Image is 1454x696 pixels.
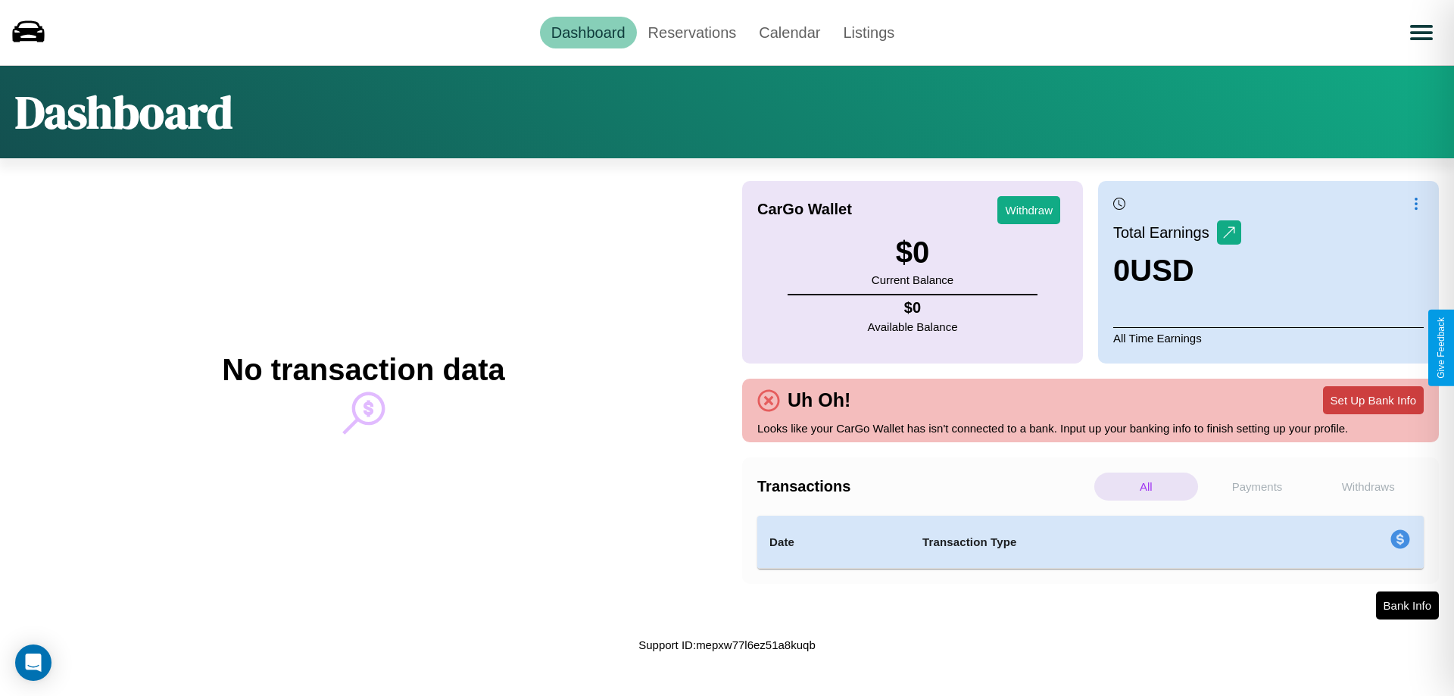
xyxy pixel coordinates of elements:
[1113,254,1241,288] h3: 0 USD
[15,81,232,143] h1: Dashboard
[222,353,504,387] h2: No transaction data
[1113,327,1424,348] p: All Time Earnings
[832,17,906,48] a: Listings
[1323,386,1424,414] button: Set Up Bank Info
[922,533,1266,551] h4: Transaction Type
[757,201,852,218] h4: CarGo Wallet
[540,17,637,48] a: Dashboard
[780,389,858,411] h4: Uh Oh!
[769,533,898,551] h4: Date
[1094,473,1198,501] p: All
[1206,473,1309,501] p: Payments
[15,645,51,681] div: Open Intercom Messenger
[757,516,1424,569] table: simple table
[638,635,816,655] p: Support ID: mepxw77l6ez51a8kuqb
[747,17,832,48] a: Calendar
[872,236,953,270] h3: $ 0
[1376,591,1439,620] button: Bank Info
[637,17,748,48] a: Reservations
[1113,219,1217,246] p: Total Earnings
[757,418,1424,439] p: Looks like your CarGo Wallet has isn't connected to a bank. Input up your banking info to finish ...
[1316,473,1420,501] p: Withdraws
[757,478,1090,495] h4: Transactions
[1400,11,1443,54] button: Open menu
[997,196,1060,224] button: Withdraw
[872,270,953,290] p: Current Balance
[868,317,958,337] p: Available Balance
[868,299,958,317] h4: $ 0
[1436,317,1446,379] div: Give Feedback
